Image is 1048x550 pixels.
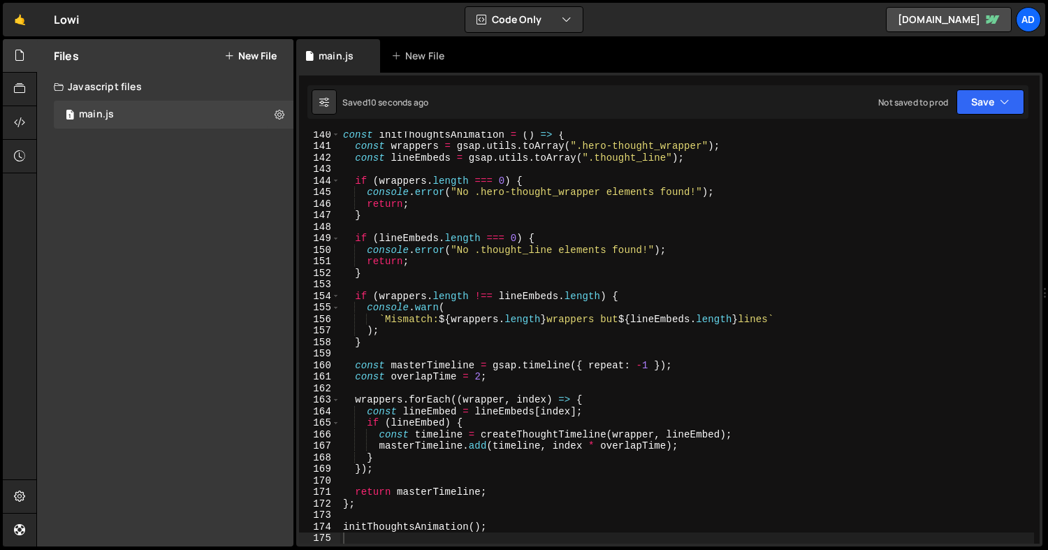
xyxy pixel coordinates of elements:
div: 145 [299,187,340,198]
div: 156 [299,314,340,326]
div: 144 [299,175,340,187]
div: 160 [299,360,340,372]
div: 141 [299,140,340,152]
div: 10 seconds ago [367,96,428,108]
div: 175 [299,533,340,544]
div: 163 [299,394,340,406]
button: Save [956,89,1024,115]
button: New File [224,50,277,61]
div: 159 [299,348,340,360]
div: 174 [299,521,340,533]
div: 17330/48110.js [54,101,293,129]
div: 151 [299,256,340,268]
div: 140 [299,129,340,141]
div: 171 [299,486,340,498]
div: 154 [299,291,340,303]
div: 143 [299,164,340,175]
span: 1 [66,110,74,122]
div: Lowi [54,11,80,28]
div: Saved [342,96,428,108]
div: 161 [299,371,340,383]
div: Not saved to prod [878,96,948,108]
div: 146 [299,198,340,210]
div: New File [391,49,450,63]
div: 152 [299,268,340,280]
div: Javascript files [37,73,293,101]
div: 149 [299,233,340,245]
div: 165 [299,417,340,429]
div: 162 [299,383,340,395]
div: 157 [299,325,340,337]
a: [DOMAIN_NAME] [886,7,1012,32]
div: 164 [299,406,340,418]
div: 172 [299,498,340,510]
div: 170 [299,475,340,487]
div: 166 [299,429,340,441]
div: 173 [299,509,340,521]
div: 155 [299,302,340,314]
div: 147 [299,210,340,222]
div: 169 [299,463,340,475]
h2: Files [54,48,79,64]
div: 150 [299,245,340,256]
div: main.js [319,49,354,63]
div: 167 [299,440,340,452]
div: 153 [299,279,340,291]
div: 148 [299,222,340,233]
div: 158 [299,337,340,349]
div: 142 [299,152,340,164]
div: 168 [299,452,340,464]
div: main.js [79,108,114,121]
a: 🤙 [3,3,37,36]
button: Code Only [465,7,583,32]
a: Ad [1016,7,1041,32]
